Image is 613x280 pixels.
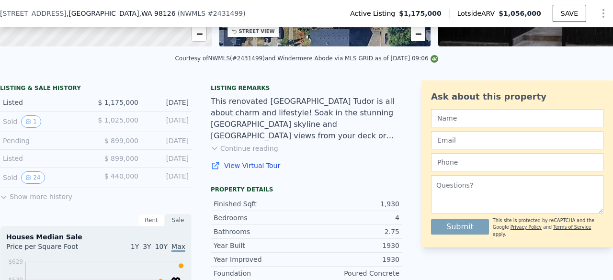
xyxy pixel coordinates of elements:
[415,28,421,40] span: −
[146,98,189,107] div: [DATE]
[214,199,306,209] div: Finished Sqft
[499,10,541,17] span: $1,056,000
[104,172,138,180] span: $ 440,000
[457,9,499,18] span: Lotside ARV
[146,154,189,163] div: [DATE]
[399,9,442,18] span: $1,175,000
[138,214,165,226] div: Rent
[143,243,151,250] span: 3Y
[146,171,189,184] div: [DATE]
[146,136,189,146] div: [DATE]
[431,219,489,235] button: Submit
[8,258,23,265] tspan: $629
[306,255,399,264] div: 1930
[211,144,278,153] button: Continue reading
[239,28,275,35] div: STREET VIEW
[214,227,306,236] div: Bathrooms
[98,99,138,106] span: $ 1,175,000
[306,241,399,250] div: 1930
[207,10,243,17] span: # 2431499
[196,28,202,40] span: −
[553,5,586,22] button: SAVE
[175,55,438,62] div: Courtesy of NWMLS (#2431499) and Windermere Abode via MLS GRID as of [DATE] 09:06
[131,243,139,250] span: 1Y
[306,227,399,236] div: 2.75
[180,10,205,17] span: NWMLS
[178,9,246,18] div: ( )
[3,154,88,163] div: Listed
[192,27,206,41] a: Zoom out
[411,27,425,41] a: Zoom out
[139,10,175,17] span: , WA 98126
[104,137,138,145] span: $ 899,000
[21,115,41,128] button: View historical data
[21,171,45,184] button: View historical data
[211,161,402,170] a: View Virtual Tour
[214,255,306,264] div: Year Improved
[431,131,603,149] input: Email
[511,224,542,230] a: Privacy Policy
[104,155,138,162] span: $ 899,000
[431,153,603,171] input: Phone
[67,9,176,18] span: , [GEOGRAPHIC_DATA]
[155,243,168,250] span: 10Y
[493,217,603,238] div: This site is protected by reCAPTCHA and the Google and apply.
[211,186,402,193] div: Property details
[3,171,88,184] div: Sold
[211,84,402,92] div: Listing remarks
[306,269,399,278] div: Poured Concrete
[553,224,591,230] a: Terms of Service
[146,115,189,128] div: [DATE]
[306,199,399,209] div: 1,930
[3,98,88,107] div: Listed
[98,116,138,124] span: $ 1,025,000
[431,90,603,103] div: Ask about this property
[171,243,185,252] span: Max
[431,55,438,63] img: NWMLS Logo
[306,213,399,223] div: 4
[165,214,192,226] div: Sale
[350,9,399,18] span: Active Listing
[6,242,96,257] div: Price per Square Foot
[6,232,185,242] div: Houses Median Sale
[431,109,603,127] input: Name
[214,241,306,250] div: Year Built
[214,213,306,223] div: Bedrooms
[594,4,613,23] button: Show Options
[3,115,88,128] div: Sold
[214,269,306,278] div: Foundation
[3,136,88,146] div: Pending
[211,96,402,142] div: This renovated [GEOGRAPHIC_DATA] Tudor is all about charm and lifestyle! Soak in the stunning [GE...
